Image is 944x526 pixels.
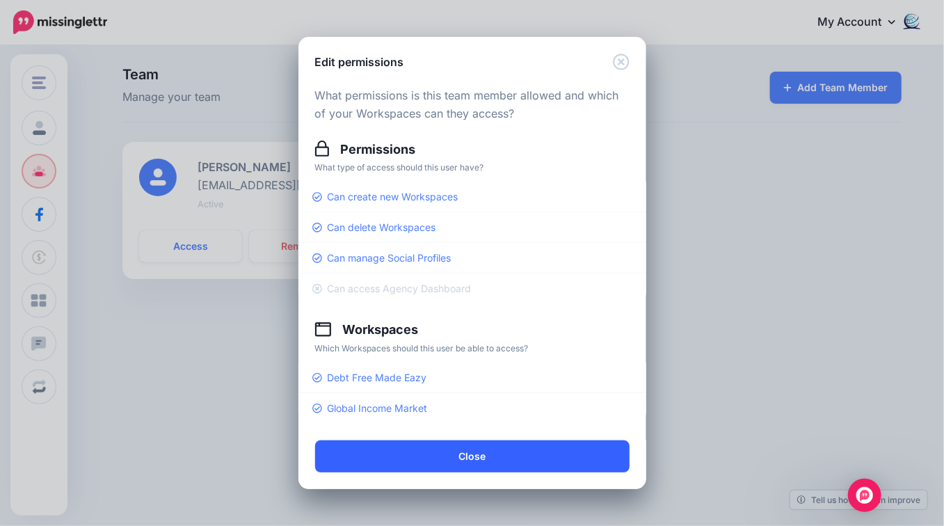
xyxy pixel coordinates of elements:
[298,273,646,304] a: Can access Agency Dashboard
[613,54,630,71] button: Close
[298,362,646,393] a: Debt Free Made Eazy
[298,212,646,243] a: Can delete Workspaces
[315,161,630,175] p: What type of access should this user have?
[298,393,646,424] a: Global Income Market
[328,252,451,264] span: Can manage Social Profiles
[315,321,419,338] h4: Workspaces
[298,182,646,212] a: Can create new Workspaces
[328,191,458,202] span: Can create new Workspaces
[315,342,630,356] p: Which Workspaces should this user be able to access?
[315,87,630,123] p: What permissions is this team member allowed and which of your Workspaces can they access?
[328,402,428,414] span: Global Income Market
[328,372,427,383] span: Debt Free Made Eazy
[315,440,630,472] button: Close
[848,479,881,512] div: Open Intercom Messenger
[315,141,416,157] h4: Permissions
[298,243,646,273] a: Can manage Social Profiles
[328,221,436,233] span: Can delete Workspaces
[328,282,472,294] span: Can access Agency Dashboard
[315,54,404,70] h5: Edit permissions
